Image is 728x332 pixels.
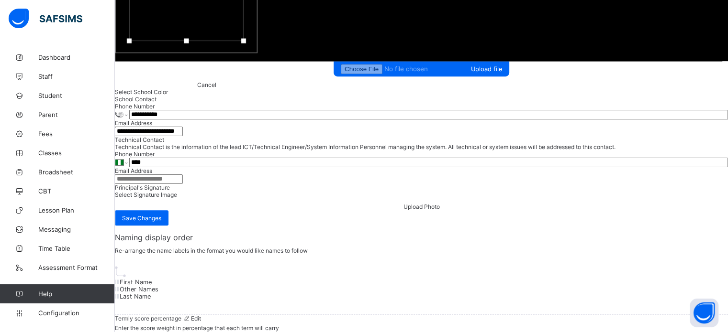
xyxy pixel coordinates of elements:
[115,279,120,284] img: drag.9e2328f5c9ddb05d52d4b19684d164eb.svg
[115,286,728,293] div: Other Names
[115,96,728,136] div: School Contact
[115,191,177,198] span: Select Signature Image
[197,81,216,88] span: Cancel
[38,290,114,298] span: Help
[115,278,728,286] div: First Name
[115,293,728,300] div: Last Name
[115,184,170,191] span: Principal's Signature
[115,294,120,299] img: drag.9e2328f5c9ddb05d52d4b19684d164eb.svg
[38,168,115,176] span: Broadsheet
[183,315,201,322] span: Edit
[38,111,115,118] span: Parent
[115,167,152,174] label: Email Address
[115,143,616,150] span: Technical Contact is the information of the lead ICT/Technical Engineer/System Information Person...
[38,187,115,195] span: CBT
[38,309,114,317] span: Configuration
[115,315,201,322] span: Termly score percentage
[38,54,115,61] span: Dashboard
[122,214,161,222] span: Save Changes
[120,286,158,293] span: Other Names
[115,233,728,242] span: Naming display order
[38,245,115,252] span: Time Table
[115,88,168,96] span: Select School Color
[38,92,115,99] span: Student
[120,278,152,286] span: First Name
[115,136,164,143] span: Technical Contact
[115,247,728,254] span: Re-arrange the name labels in the format you would like names to follow
[38,225,115,233] span: Messaging
[115,103,155,110] label: Phone Number
[38,73,115,80] span: Staff
[38,149,115,157] span: Classes
[115,150,155,158] label: Phone Number
[115,266,126,277] img: pointer.7d5efa4dba55a2dde3e22c45d215a0de.svg
[690,299,718,327] button: Open asap
[403,203,440,210] span: Upload Photo
[115,136,728,184] div: Technical Contact
[120,293,151,300] span: Last Name
[38,206,115,214] span: Lesson Plan
[38,264,115,271] span: Assessment Format
[115,287,120,291] img: drag.9e2328f5c9ddb05d52d4b19684d164eb.svg
[115,96,157,103] span: School Contact
[471,65,502,73] span: Upload file
[38,130,115,138] span: Fees
[115,184,728,210] div: Principal's Signature
[9,9,82,29] img: safsims
[115,119,152,127] label: Email Address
